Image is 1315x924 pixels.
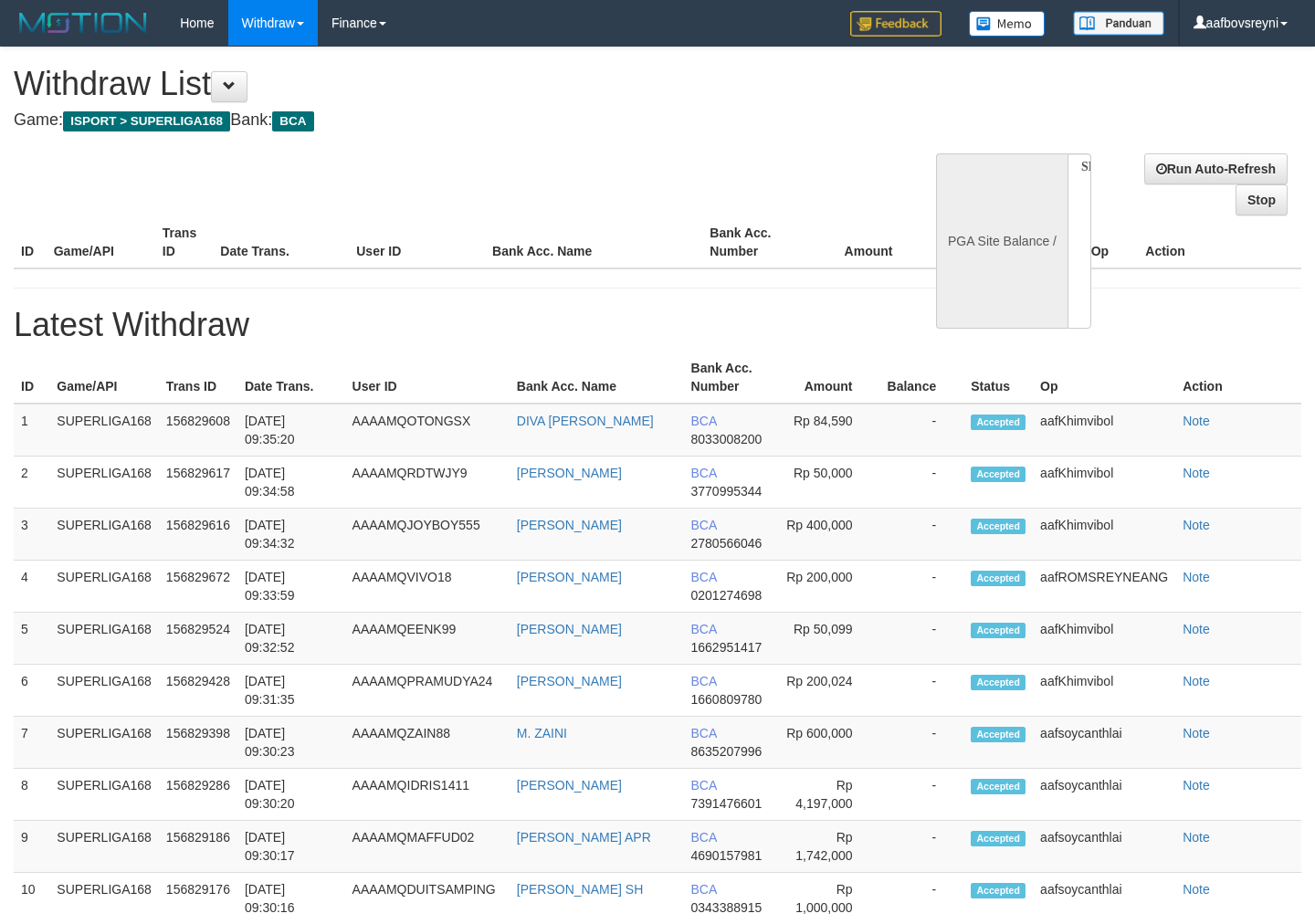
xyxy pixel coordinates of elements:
[1033,769,1175,821] td: aafsoycanthlai
[517,518,622,532] a: [PERSON_NAME]
[485,216,702,268] th: Bank Acc. Name
[1183,466,1210,480] a: Note
[237,769,345,821] td: [DATE] 09:30:20
[49,509,159,561] td: SUPERLIGA168
[237,509,345,561] td: [DATE] 09:34:32
[345,509,510,561] td: AAAAMQJOYBOY555
[14,821,49,873] td: 9
[1033,717,1175,769] td: aafsoycanthlai
[237,665,345,717] td: [DATE] 09:31:35
[517,622,622,636] a: [PERSON_NAME]
[702,216,811,268] th: Bank Acc. Number
[14,613,49,665] td: 5
[774,821,880,873] td: Rp 1,742,000
[14,111,858,130] h4: Game: Bank:
[691,536,763,551] span: 2780566046
[691,796,763,811] span: 7391476601
[345,352,510,404] th: User ID
[49,613,159,665] td: SUPERLIGA168
[345,717,510,769] td: AAAAMQZAIN88
[517,570,622,584] a: [PERSON_NAME]
[971,571,1026,586] span: Accepted
[237,717,345,769] td: [DATE] 09:30:23
[691,640,763,655] span: 1662951417
[691,726,717,740] span: BCA
[971,779,1026,794] span: Accepted
[880,665,964,717] td: -
[159,404,237,457] td: 156829608
[14,66,858,102] h1: Withdraw List
[691,778,717,793] span: BCA
[691,900,763,915] span: 0343388915
[345,769,510,821] td: AAAAMQIDRIS1411
[14,561,49,613] td: 4
[850,11,942,37] img: Feedback.jpg
[691,744,763,759] span: 8635207996
[880,717,964,769] td: -
[1033,821,1175,873] td: aafsoycanthlai
[237,457,345,509] td: [DATE] 09:34:58
[774,352,880,404] th: Amount
[1236,184,1288,215] a: Stop
[880,352,964,404] th: Balance
[14,457,49,509] td: 2
[49,717,159,769] td: SUPERLIGA168
[880,457,964,509] td: -
[971,415,1026,430] span: Accepted
[510,352,684,404] th: Bank Acc. Name
[691,414,717,428] span: BCA
[159,457,237,509] td: 156829617
[774,457,880,509] td: Rp 50,000
[237,404,345,457] td: [DATE] 09:35:20
[159,769,237,821] td: 156829286
[1175,352,1301,404] th: Action
[14,769,49,821] td: 8
[159,717,237,769] td: 156829398
[691,432,763,446] span: 8033008200
[159,352,237,404] th: Trans ID
[1183,570,1210,584] a: Note
[272,111,313,131] span: BCA
[936,153,1068,329] div: PGA Site Balance /
[1033,613,1175,665] td: aafKhimvibol
[159,613,237,665] td: 156829524
[1183,414,1210,428] a: Note
[159,821,237,873] td: 156829186
[1033,404,1175,457] td: aafKhimvibol
[691,518,717,532] span: BCA
[971,623,1026,638] span: Accepted
[63,111,230,131] span: ISPORT > SUPERLIGA168
[1033,665,1175,717] td: aafKhimvibol
[14,216,47,268] th: ID
[1138,216,1301,268] th: Action
[691,830,717,845] span: BCA
[774,769,880,821] td: Rp 4,197,000
[920,216,1020,268] th: Balance
[49,665,159,717] td: SUPERLIGA168
[14,9,153,37] img: MOTION_logo.png
[349,216,485,268] th: User ID
[14,717,49,769] td: 7
[774,717,880,769] td: Rp 600,000
[971,883,1026,898] span: Accepted
[774,509,880,561] td: Rp 400,000
[880,821,964,873] td: -
[880,769,964,821] td: -
[971,727,1026,742] span: Accepted
[1183,622,1210,636] a: Note
[691,692,763,707] span: 1660809780
[1183,778,1210,793] a: Note
[345,404,510,457] td: AAAAMQOTONGSX
[691,848,763,863] span: 4690157981
[1033,561,1175,613] td: aafROMSREYNEANG
[14,404,49,457] td: 1
[1033,509,1175,561] td: aafKhimvibol
[49,561,159,613] td: SUPERLIGA168
[691,570,717,584] span: BCA
[774,404,880,457] td: Rp 84,590
[774,665,880,717] td: Rp 200,024
[517,830,651,845] a: [PERSON_NAME] APR
[691,674,717,688] span: BCA
[971,519,1026,534] span: Accepted
[14,665,49,717] td: 6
